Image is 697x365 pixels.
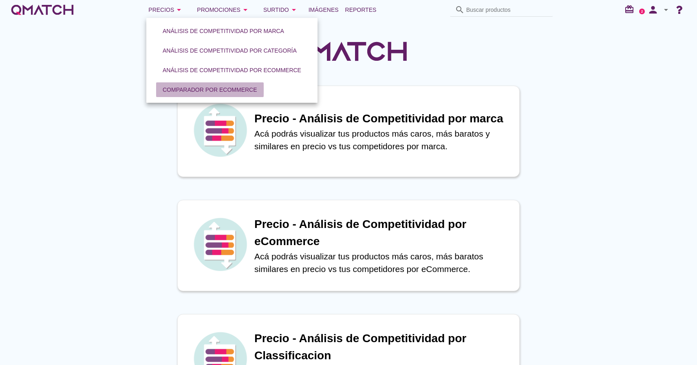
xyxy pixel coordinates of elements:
button: Análisis de competitividad por categoría [156,43,303,58]
div: Análisis de competitividad por categoría [163,46,297,55]
button: Análisis de competitividad por eCommerce [156,63,308,77]
p: Acá podrás visualizar tus productos más caros, más baratos y similares en precio vs tus competido... [254,127,511,153]
a: iconPrecio - Análisis de Competitividad por marcaAcá podrás visualizar tus productos más caros, m... [166,86,531,177]
span: Imágenes [309,5,339,15]
h1: Precio - Análisis de Competitividad por marca [254,110,511,127]
button: Surtido [257,2,305,18]
a: Análisis de competitividad por categoría [153,41,307,60]
button: Análisis de competitividad por marca [156,24,291,38]
a: Análisis de competitividad por eCommerce [153,60,311,80]
i: arrow_drop_down [174,5,184,15]
i: redeem [624,4,637,14]
div: Análisis de competitividad por marca [163,27,284,35]
i: arrow_drop_down [240,5,250,15]
div: Promociones [197,5,250,15]
span: Reportes [345,5,377,15]
a: Imágenes [305,2,342,18]
a: Análisis de competitividad por marca [153,21,294,41]
h1: Precio - Análisis de Competitividad por Classificacion [254,330,511,364]
a: Reportes [342,2,380,18]
button: Precios [142,2,190,18]
a: Comparador por eCommerce [153,80,267,100]
i: arrow_drop_down [289,5,299,15]
i: person [645,4,661,15]
i: arrow_drop_down [661,5,671,15]
p: Acá podrás visualizar tus productos más caros, más baratos similares en precio vs tus competidore... [254,250,511,276]
a: iconPrecio - Análisis de Competitividad por eCommerceAcá podrás visualizar tus productos más caro... [166,200,531,291]
img: icon [192,102,249,159]
div: Comparador por eCommerce [163,86,257,94]
a: 2 [639,9,645,14]
button: Promociones [190,2,257,18]
div: Análisis de competitividad por eCommerce [163,66,301,75]
img: icon [192,216,249,273]
input: Buscar productos [466,3,548,16]
i: search [455,5,465,15]
div: Surtido [263,5,299,15]
div: Precios [148,5,184,15]
h1: Precio - Análisis de Competitividad por eCommerce [254,216,511,250]
text: 2 [641,9,643,13]
button: Comparador por eCommerce [156,82,264,97]
a: white-qmatch-logo [10,2,75,18]
img: QMatchLogo [287,31,410,72]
